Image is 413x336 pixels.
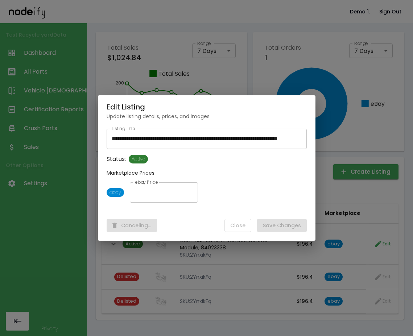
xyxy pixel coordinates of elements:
p: Update listing details, prices, and images. [107,113,307,120]
h6: Edit Listing [107,101,307,113]
span: ebay [107,189,124,196]
label: ebay Price [135,179,158,185]
label: Listing Title [112,125,135,132]
p: Marketplace Prices [107,169,307,177]
p: Status: [107,155,126,163]
span: Active [129,155,148,163]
